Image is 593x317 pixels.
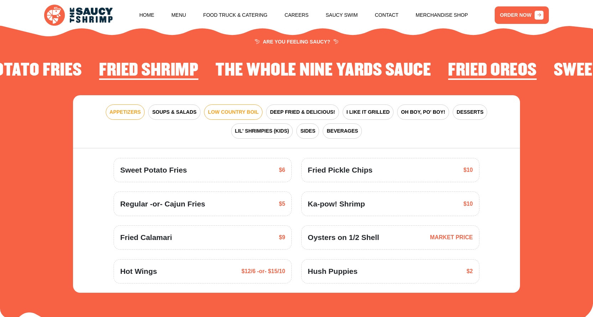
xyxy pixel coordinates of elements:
a: Merchandise Shop [416,1,468,29]
span: $10 [463,200,473,208]
span: $2 [467,267,473,276]
a: Contact [375,1,398,29]
a: ORDER NOW [495,6,549,24]
button: DEEP FRIED & DELICIOUS! [266,104,339,120]
span: Ka-pow! Shrimp [308,198,365,209]
span: Fried Calamari [120,232,172,243]
span: LIL' SHRIMPIES (KIDS) [235,127,289,135]
a: Menu [171,1,186,29]
h2: Fried Shrimp [99,61,198,80]
span: SOUPS & SALADS [152,108,196,116]
button: LOW COUNTRY BOIL [204,104,262,120]
span: ARE YOU FEELING SAUCY? [255,39,338,44]
button: LIL' SHRIMPIES (KIDS) [231,123,293,139]
button: I LIKE IT GRILLED [343,104,394,120]
span: SIDES [300,127,315,135]
button: DESSERTS [453,104,487,120]
button: OH BOY, PO' BOY! [397,104,449,120]
span: I LIKE IT GRILLED [347,108,390,116]
a: Food Truck & Catering [203,1,267,29]
span: Oysters on 1/2 Shell [308,232,379,243]
a: Careers [285,1,309,29]
span: $12/6 -or- $15/10 [241,267,285,276]
span: $6 [279,166,285,174]
span: OH BOY, PO' BOY! [401,108,445,116]
span: MARKET PRICE [430,233,473,242]
img: logo [44,5,113,25]
button: SOUPS & SALADS [148,104,200,120]
span: LOW COUNTRY BOIL [208,108,259,116]
span: Regular -or- Cajun Fries [120,198,205,209]
a: Saucy Swim [326,1,358,29]
span: $9 [279,233,285,242]
a: Home [139,1,154,29]
span: DESSERTS [457,108,483,116]
li: 3 of 4 [448,61,537,83]
button: SIDES [296,123,319,139]
span: Hot Wings [120,266,157,277]
h2: The Whole Nine Yards Sauce [215,61,431,80]
span: $5 [279,200,285,208]
span: APPETIZERS [110,108,141,116]
span: BEVERAGES [327,127,358,135]
button: BEVERAGES [323,123,362,139]
span: Hush Puppies [308,266,358,277]
li: 2 of 4 [215,61,431,83]
button: APPETIZERS [106,104,145,120]
h2: Fried Oreos [448,61,537,80]
li: 1 of 4 [99,61,198,83]
span: $10 [463,166,473,174]
span: Fried Pickle Chips [308,164,373,175]
span: DEEP FRIED & DELICIOUS! [270,108,335,116]
span: Sweet Potato Fries [120,164,187,175]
